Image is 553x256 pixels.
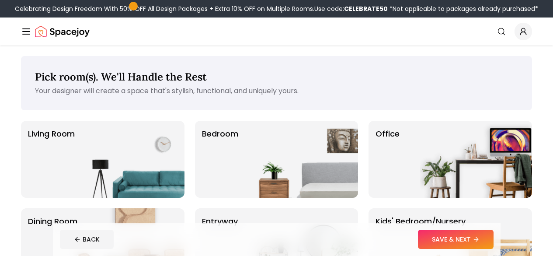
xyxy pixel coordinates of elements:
[28,128,75,191] p: Living Room
[388,4,538,13] span: *Not applicable to packages already purchased*
[202,128,238,191] p: Bedroom
[35,23,90,40] img: Spacejoy Logo
[35,86,518,96] p: Your designer will create a space that's stylish, functional, and uniquely yours.
[314,4,388,13] span: Use code:
[420,121,532,198] img: Office
[246,121,358,198] img: Bedroom
[73,121,184,198] img: Living Room
[35,70,207,84] span: Pick room(s). We'll Handle the Rest
[376,128,400,191] p: Office
[21,18,532,46] nav: Global
[344,4,388,13] b: CELEBRATE50
[60,230,114,249] button: BACK
[418,230,494,249] button: SAVE & NEXT
[35,23,90,40] a: Spacejoy
[15,4,538,13] div: Celebrating Design Freedom With 50% OFF All Design Packages + Extra 10% OFF on Multiple Rooms.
